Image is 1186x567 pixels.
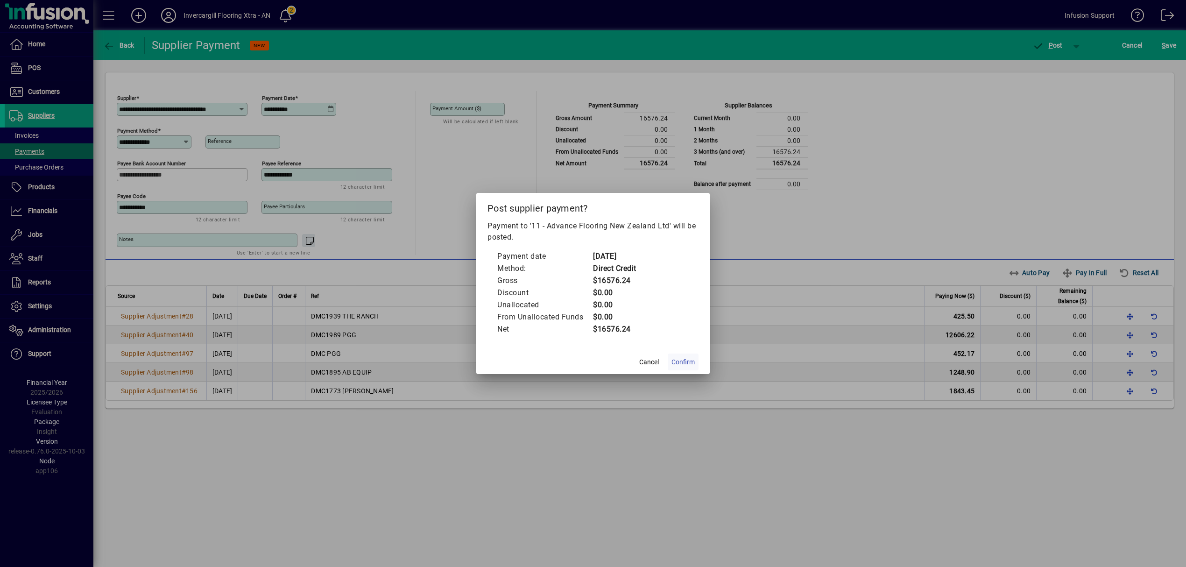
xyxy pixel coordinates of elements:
button: Cancel [634,354,664,370]
td: Method: [497,262,593,275]
td: Direct Credit [593,262,636,275]
td: From Unallocated Funds [497,311,593,323]
td: $16576.24 [593,275,636,287]
p: Payment to '11 - Advance Flooring New Zealand Ltd' will be posted. [487,220,699,243]
td: $16576.24 [593,323,636,335]
td: Unallocated [497,299,593,311]
td: Gross [497,275,593,287]
span: Confirm [671,357,695,367]
h2: Post supplier payment? [476,193,710,220]
td: Payment date [497,250,593,262]
td: $0.00 [593,287,636,299]
button: Confirm [668,354,699,370]
td: $0.00 [593,299,636,311]
td: Discount [497,287,593,299]
td: Net [497,323,593,335]
td: $0.00 [593,311,636,323]
td: [DATE] [593,250,636,262]
span: Cancel [639,357,659,367]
